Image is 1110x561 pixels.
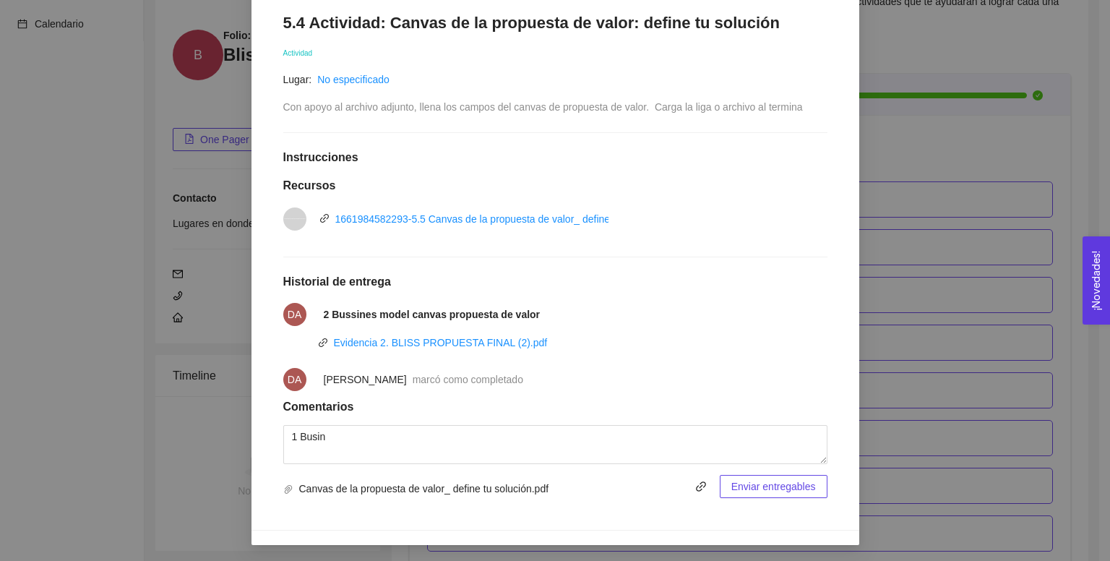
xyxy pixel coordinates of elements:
article: Lugar: [283,72,312,87]
span: DA [288,368,301,391]
button: link [689,475,713,498]
button: Open Feedback Widget [1083,236,1110,325]
h1: Historial de entrega [283,275,827,289]
span: Actividad [283,49,313,57]
button: Enviar entregables [720,475,827,498]
a: Evidencia 2. BLISS PROPUESTA FINAL (2).pdf [334,337,548,348]
span: paper-clip [283,484,293,494]
span: Canvas de la propuesta de valor_ define tu solución.pdf [283,481,549,497]
h1: Comentarios [283,400,827,414]
a: 1661984582293-5.5 Canvas de la propuesta de valor_ define tu solución.pptx [335,213,684,225]
span: link [689,481,713,492]
textarea: 1 Busin [283,425,827,464]
h1: 5.4 Actividad: Canvas de la propuesta de valor: define tu solución [283,13,827,33]
span: marcó como completado [413,374,523,385]
span: Enviar entregables [731,479,816,494]
span: DA [288,303,301,326]
span: link [318,338,328,348]
span: vnd.openxmlformats-officedocument.presentationml.presentation [284,218,306,219]
h1: Recursos [283,179,827,193]
a: No especificado [317,74,390,85]
span: link [690,481,712,492]
strong: 2 Bussines model canvas propuesta de valor [324,309,541,320]
span: [PERSON_NAME] [324,374,407,385]
span: Con apoyo al archivo adjunto, llena los campos del canvas de propuesta de valor. Carga la liga o ... [283,101,803,113]
span: link [319,213,330,223]
h1: Instrucciones [283,150,827,165]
